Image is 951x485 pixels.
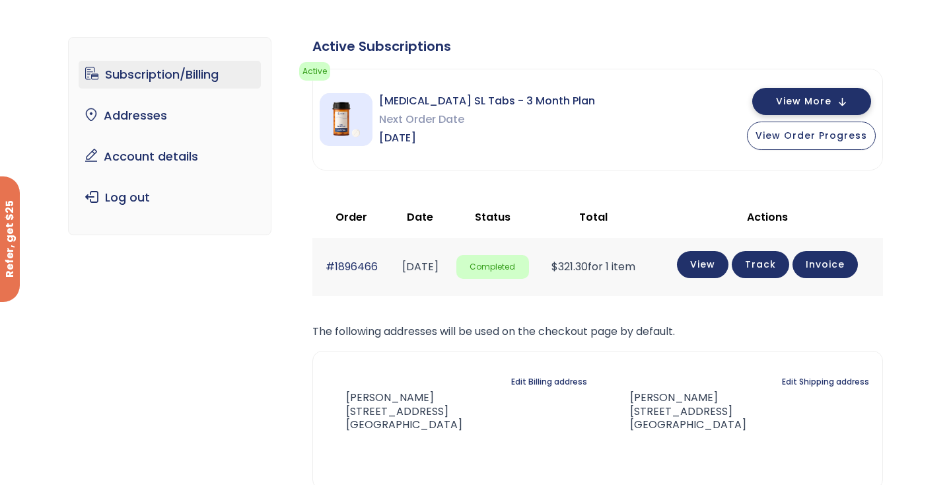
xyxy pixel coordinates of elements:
[536,238,651,295] td: for 1 item
[677,251,728,278] a: View
[407,209,433,225] span: Date
[475,209,511,225] span: Status
[402,259,439,274] time: [DATE]
[752,88,871,115] button: View More
[326,259,378,274] a: #1896466
[299,62,330,81] span: Active
[511,373,587,391] a: Edit Billing address
[335,209,367,225] span: Order
[79,61,262,89] a: Subscription/Billing
[732,251,789,278] a: Track
[456,255,529,280] span: Completed
[579,209,608,225] span: Total
[379,110,595,129] span: Next Order Date
[756,129,867,142] span: View Order Progress
[551,259,588,274] span: 321.30
[782,373,869,391] a: Edit Shipping address
[79,102,262,130] a: Addresses
[312,322,883,341] p: The following addresses will be used on the checkout page by default.
[747,122,876,150] button: View Order Progress
[379,129,595,147] span: [DATE]
[551,259,558,274] span: $
[379,92,595,110] span: [MEDICAL_DATA] SL Tabs - 3 Month Plan
[320,93,372,146] img: Sermorelin SL Tabs - 3 Month Plan
[79,143,262,170] a: Account details
[792,251,858,278] a: Invoice
[312,37,883,56] div: Active Subscriptions
[68,37,272,235] nav: Account pages
[747,209,788,225] span: Actions
[776,97,831,106] span: View More
[79,184,262,211] a: Log out
[326,391,462,432] address: [PERSON_NAME] [STREET_ADDRESS] [GEOGRAPHIC_DATA]
[609,391,746,432] address: [PERSON_NAME] [STREET_ADDRESS] [GEOGRAPHIC_DATA]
